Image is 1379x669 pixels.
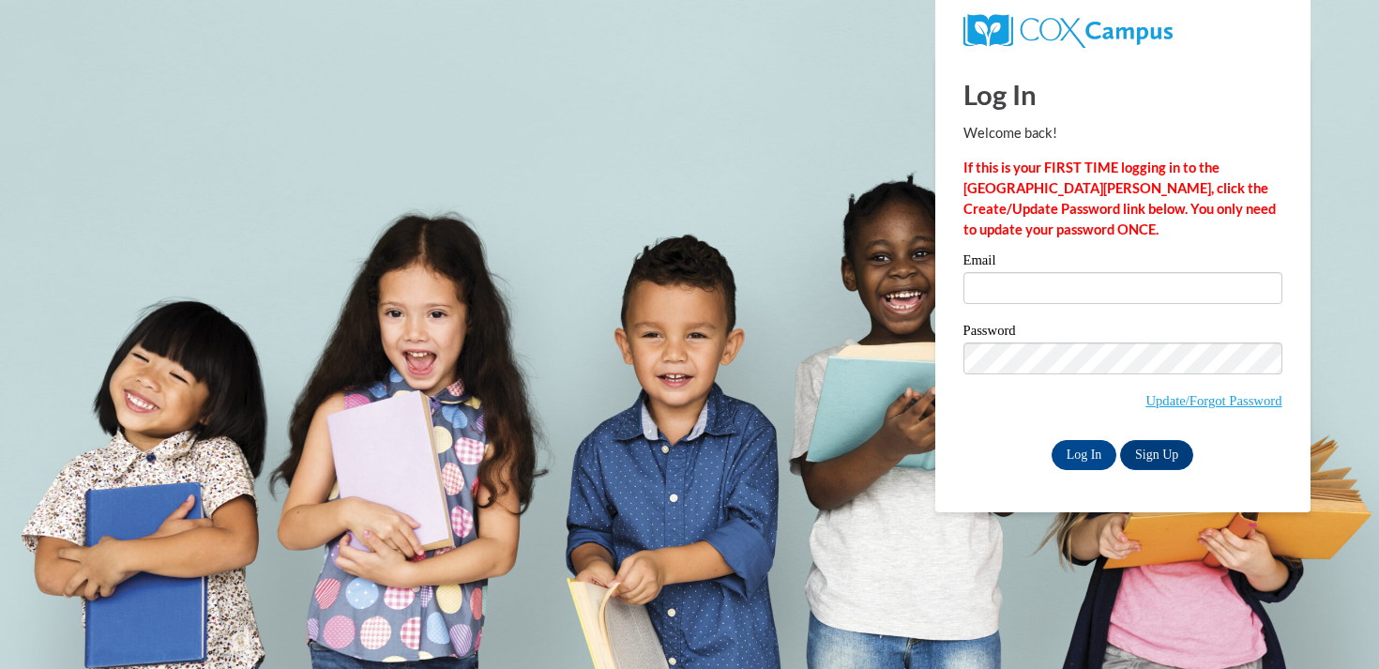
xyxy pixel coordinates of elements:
[963,160,1276,237] strong: If this is your FIRST TIME logging in to the [GEOGRAPHIC_DATA][PERSON_NAME], click the Create/Upd...
[963,14,1173,48] img: COX Campus
[963,75,1282,114] h1: Log In
[963,253,1282,272] label: Email
[963,324,1282,342] label: Password
[1145,393,1281,408] a: Update/Forgot Password
[1120,440,1193,470] a: Sign Up
[1052,440,1117,470] input: Log In
[963,123,1282,144] p: Welcome back!
[963,22,1173,38] a: COX Campus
